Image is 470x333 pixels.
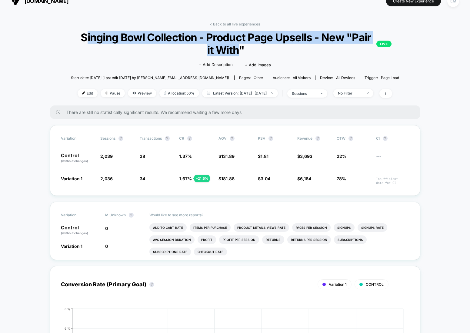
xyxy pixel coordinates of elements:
[207,92,210,95] img: calendar
[100,154,113,159] span: 2,039
[140,176,145,181] span: 34
[297,176,311,181] span: $
[118,136,123,141] button: ?
[105,213,126,217] span: M Unknown
[179,176,192,181] span: 1.67 %
[129,213,134,218] button: ?
[367,92,369,94] img: end
[336,75,355,80] span: all devices
[261,154,268,159] span: 1.81
[202,89,278,97] span: Latest Version: [DATE] - [DATE]
[65,307,70,311] tspan: 8 %
[164,92,166,95] img: rebalance
[105,92,108,95] img: end
[261,176,270,181] span: 3.04
[315,136,320,141] button: ?
[179,154,192,159] span: 1.37 %
[337,176,346,181] span: 78%
[321,93,323,94] img: end
[297,136,312,141] span: Revenue
[61,136,94,141] span: Variation
[271,92,273,94] img: end
[159,89,199,97] span: Allocation: 50%
[140,154,145,159] span: 28
[239,75,263,80] div: Pages:
[358,223,387,232] li: Signups Rate
[194,248,227,256] li: Checkout Rate
[262,235,284,244] li: Returns
[329,282,347,287] span: Variation 1
[61,153,94,163] p: Control
[210,22,260,26] a: < Back to all live experiences
[82,92,85,95] img: edit
[366,282,384,287] span: CONTROL
[149,223,187,232] li: Add To Cart Rate
[258,176,270,181] span: $
[179,136,184,141] span: CR
[281,89,287,98] span: |
[128,89,156,97] span: Preview
[383,136,388,141] button: ?
[297,154,312,159] span: $
[334,235,367,244] li: Subscriptions
[218,154,235,159] span: $
[61,159,88,163] span: (without changes)
[258,136,265,141] span: PSV
[334,223,355,232] li: Signups
[190,223,231,232] li: Items Per Purchase
[101,89,125,97] span: Pause
[165,136,170,141] button: ?
[292,223,331,232] li: Pages Per Session
[140,136,162,141] span: Transactions
[66,110,408,115] span: There are still no statistically significant results. We recommend waiting a few more days
[218,176,235,181] span: $
[258,154,268,159] span: $
[149,282,154,287] button: ?
[381,75,399,80] span: Page Load
[71,75,229,80] span: Start date: [DATE] (Last edit [DATE] by [PERSON_NAME][EMAIL_ADDRESS][DOMAIN_NAME])
[198,235,216,244] li: Profit
[105,226,108,231] span: 0
[100,136,115,141] span: Sessions
[268,136,273,141] button: ?
[287,235,331,244] li: Returns Per Session
[338,91,362,95] div: No Filter
[61,213,94,218] span: Variation
[219,235,259,244] li: Profit Per Session
[376,41,392,47] p: LIVE
[300,176,311,181] span: 6,184
[194,175,210,182] div: + 21.6 %
[105,244,108,249] span: 0
[273,75,311,80] div: Audience:
[199,62,233,68] span: + Add Description
[293,75,311,80] span: All Visitors
[254,75,263,80] span: other
[218,136,227,141] span: AOV
[61,244,82,249] span: Variation 1
[149,248,191,256] li: Subscriptions Rate
[230,136,235,141] button: ?
[61,231,88,235] span: (without changes)
[300,154,312,159] span: 3,693
[61,225,99,235] p: Control
[376,155,409,163] span: ---
[348,136,353,141] button: ?
[315,75,360,80] span: Device:
[100,176,113,181] span: 2,036
[234,223,289,232] li: Product Details Views Rate
[337,136,370,141] span: OTW
[376,136,409,141] span: CI
[245,62,271,67] span: + Add Images
[376,177,409,185] span: Insufficient data for CI
[78,31,392,56] span: Singing Bowl Collection - Product Page Upsells - New "Pair it With"
[78,89,98,97] span: Edit
[187,136,192,141] button: ?
[149,235,195,244] li: Avg Session Duration
[149,213,409,217] p: Would like to see more reports?
[292,91,316,96] div: sessions
[221,176,235,181] span: 181.88
[65,326,70,330] tspan: 6 %
[365,75,399,80] div: Trigger:
[61,176,82,181] span: Variation 1
[221,154,235,159] span: 131.89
